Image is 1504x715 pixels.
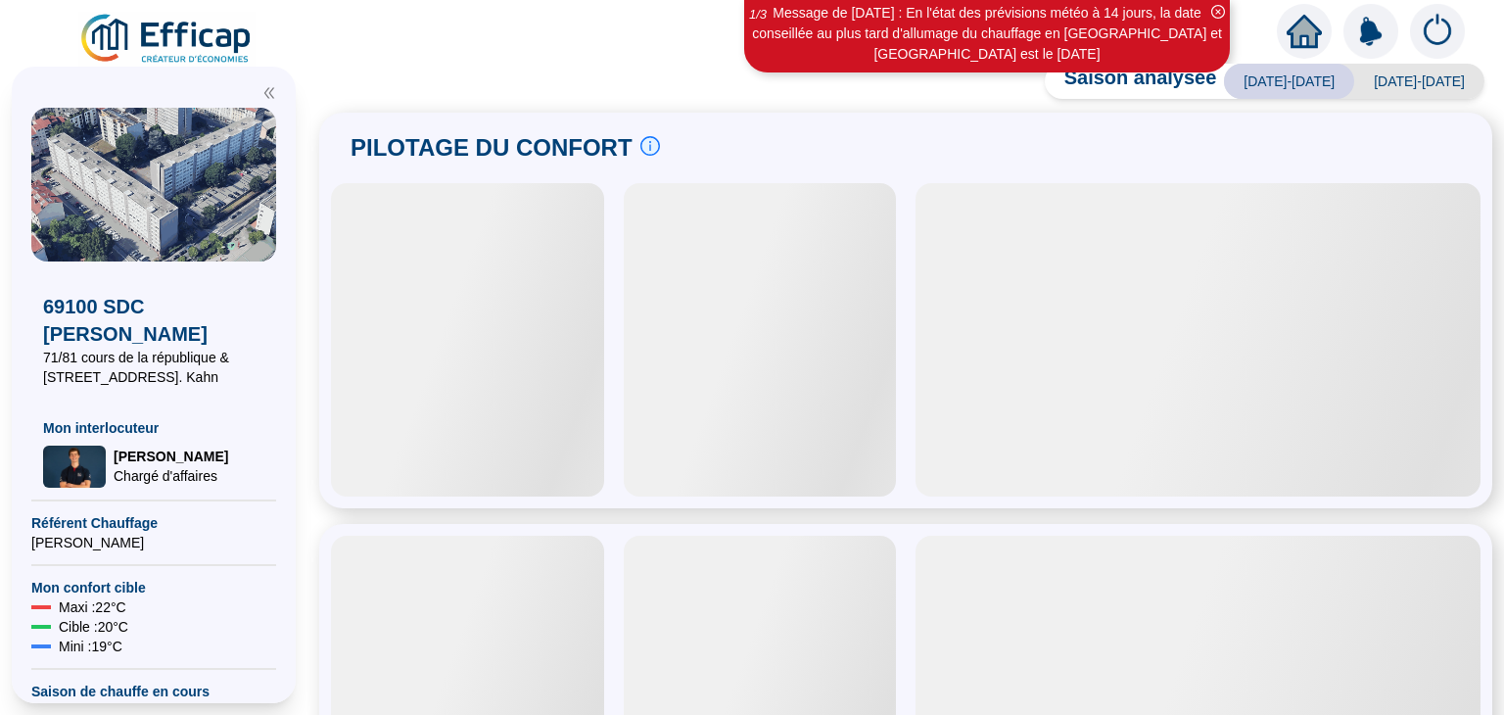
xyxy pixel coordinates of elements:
[749,7,767,22] i: 1 / 3
[1287,14,1322,49] span: home
[59,637,122,656] span: Mini : 19 °C
[43,348,264,387] span: 71/81 cours de la république & [STREET_ADDRESS]. Kahn
[78,12,256,67] img: efficap energie logo
[1343,4,1398,59] img: alerts
[1211,5,1225,19] span: close-circle
[262,86,276,100] span: double-left
[59,617,128,637] span: Cible : 20 °C
[1410,4,1465,59] img: alerts
[640,136,660,156] span: info-circle
[43,446,106,488] img: Chargé d'affaires
[31,533,276,552] span: [PERSON_NAME]
[31,513,276,533] span: Référent Chauffage
[747,3,1227,65] div: Message de [DATE] : En l'état des prévisions météo à 14 jours, la date conseillée au plus tard d'...
[114,447,228,466] span: [PERSON_NAME]
[43,418,264,438] span: Mon interlocuteur
[1224,64,1354,99] span: [DATE]-[DATE]
[351,132,633,164] span: PILOTAGE DU CONFORT
[114,466,228,486] span: Chargé d'affaires
[1354,64,1484,99] span: [DATE]-[DATE]
[31,682,276,701] span: Saison de chauffe en cours
[43,293,264,348] span: 69100 SDC [PERSON_NAME]
[59,597,126,617] span: Maxi : 22 °C
[1045,64,1217,99] span: Saison analysée
[31,578,276,597] span: Mon confort cible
